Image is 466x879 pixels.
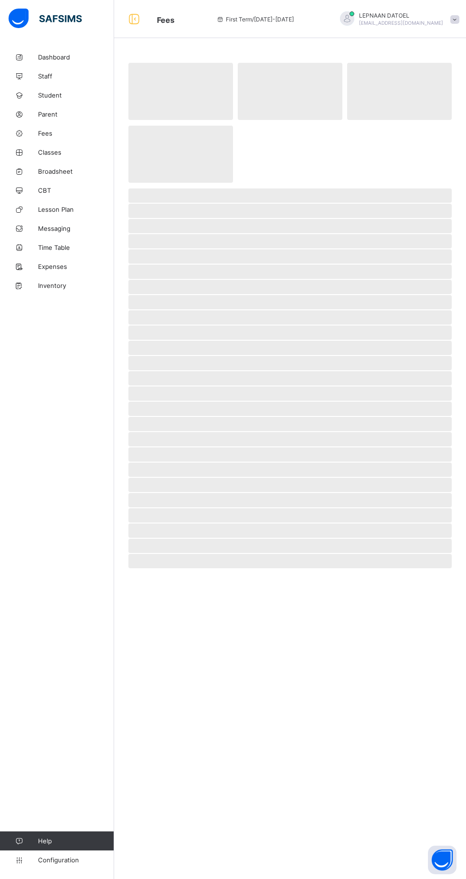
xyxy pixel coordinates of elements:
span: ‌ [128,478,452,492]
span: Inventory [38,282,114,289]
span: Messaging [38,225,114,232]
span: ‌ [128,295,452,309]
span: CBT [38,187,114,194]
span: ‌ [128,356,452,370]
span: Parent [38,110,114,118]
span: Lesson Plan [38,206,114,213]
span: ‌ [128,432,452,446]
span: ‌ [128,447,452,462]
span: Broadsheet [38,168,114,175]
span: ‌ [128,126,233,183]
span: ‌ [128,265,452,279]
span: ‌ [128,539,452,553]
span: Configuration [38,856,114,864]
span: Fees [38,129,114,137]
span: ‌ [128,554,452,568]
span: ‌ [128,249,452,264]
span: Expenses [38,263,114,270]
button: Open asap [428,846,456,874]
span: ‌ [128,204,452,218]
span: Classes [38,148,114,156]
span: ‌ [128,493,452,507]
span: ‌ [128,188,452,203]
span: Time Table [38,244,114,251]
span: ‌ [128,63,233,120]
span: ‌ [128,508,452,523]
img: safsims [9,9,82,29]
span: ‌ [128,234,452,248]
span: ‌ [128,280,452,294]
span: Help [38,837,114,845]
div: LEPNAANDATOEL [330,11,464,27]
span: ‌ [128,341,452,355]
span: ‌ [128,371,452,385]
span: ‌ [238,63,342,120]
span: Dashboard [38,53,114,61]
span: ‌ [128,523,452,538]
span: ‌ [128,463,452,477]
span: session/term information [216,16,294,23]
span: ‌ [128,417,452,431]
span: [EMAIL_ADDRESS][DOMAIN_NAME] [359,20,443,26]
span: ‌ [128,310,452,325]
span: Fees [157,15,175,25]
span: Student [38,91,114,99]
span: ‌ [128,326,452,340]
span: Staff [38,72,114,80]
span: ‌ [128,219,452,233]
span: ‌ [347,63,452,120]
span: LEPNAAN DATOEL [359,12,443,19]
span: ‌ [128,402,452,416]
span: ‌ [128,386,452,401]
